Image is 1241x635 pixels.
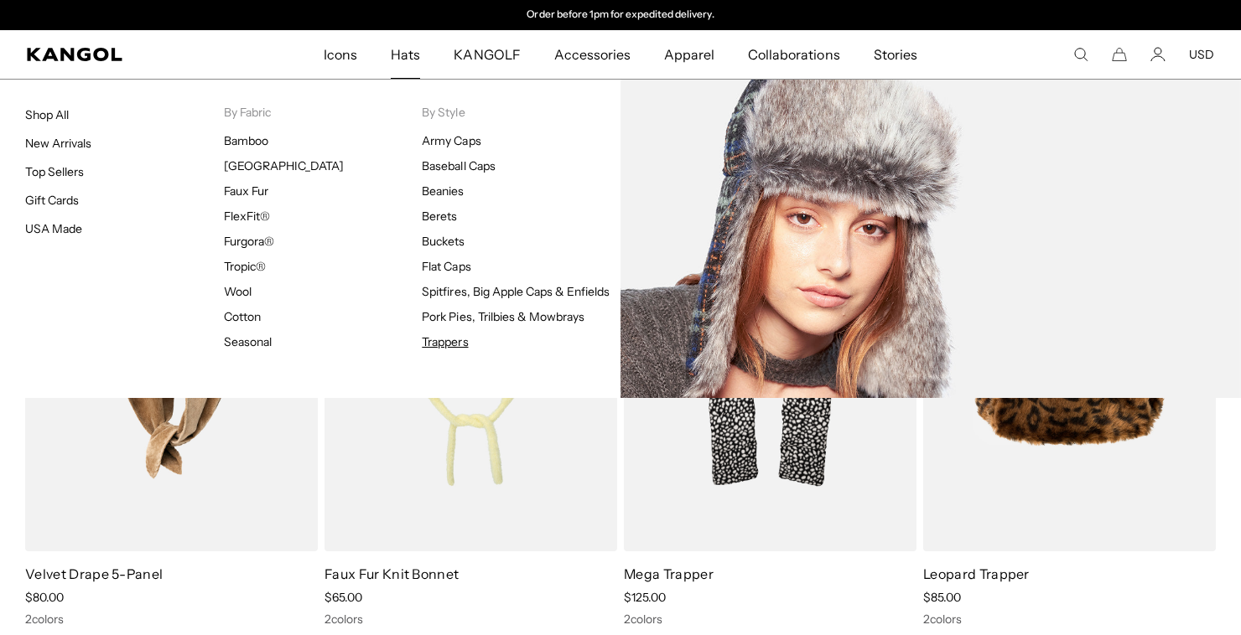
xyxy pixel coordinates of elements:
a: Collaborations [731,30,856,79]
a: Beanies [422,183,464,199]
span: Accessories [554,30,631,79]
span: Collaborations [748,30,839,79]
a: Shop All [25,107,69,122]
span: Stories [874,30,917,79]
button: Cart [1112,47,1127,62]
a: Tropic® [224,259,266,274]
a: Army Caps [422,133,480,148]
a: Faux Fur [224,183,268,199]
a: Spitfires, Big Apple Caps & Enfields [422,284,610,299]
div: 2 of 2 [448,8,793,22]
a: Velvet Drape 5-Panel [25,565,163,582]
span: $85.00 [923,590,961,605]
slideshow-component: Announcement bar [448,8,793,22]
a: Stories [857,30,934,79]
a: Account [1150,47,1166,62]
a: New Arrivals [25,136,91,151]
a: Buckets [422,234,465,249]
span: Apparel [664,30,714,79]
a: Kangol [27,48,214,61]
div: Announcement [448,8,793,22]
a: Accessories [537,30,647,79]
span: Hats [391,30,420,79]
div: 2 colors [624,612,916,627]
a: Top Sellers [25,164,84,179]
span: $80.00 [25,590,64,605]
a: FlexFit® [224,209,270,224]
a: Wool [224,284,252,299]
img: Trappers.jpg [620,80,1241,398]
a: Leopard Trapper [923,565,1030,582]
a: Gift Cards [25,193,79,208]
span: Icons [324,30,357,79]
a: Flat Caps [422,259,470,274]
a: Faux Fur Knit Bonnet [325,565,459,582]
a: Trappers [422,334,468,349]
span: $65.00 [325,590,362,605]
a: Hats [374,30,437,79]
a: [GEOGRAPHIC_DATA] [224,158,344,173]
a: Berets [422,209,457,224]
a: Icons [307,30,374,79]
summary: Search here [1073,47,1088,62]
a: Baseball Caps [422,158,495,173]
span: KANGOLF [454,30,520,79]
a: USA Made [25,221,82,236]
a: Apparel [647,30,731,79]
a: Cotton [224,309,261,324]
p: By Fabric [224,105,423,120]
a: Bamboo [224,133,268,148]
a: Furgora® [224,234,274,249]
div: 2 colors [923,612,1216,627]
div: 2 colors [325,612,617,627]
a: KANGOLF [437,30,537,79]
button: USD [1189,47,1214,62]
a: Mega Trapper [624,565,714,582]
a: Seasonal [224,334,272,349]
p: Order before 1pm for expedited delivery. [527,8,714,22]
a: Pork Pies, Trilbies & Mowbrays [422,309,584,324]
div: 2 colors [25,612,318,627]
p: By Style [422,105,620,120]
span: $125.00 [624,590,666,605]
